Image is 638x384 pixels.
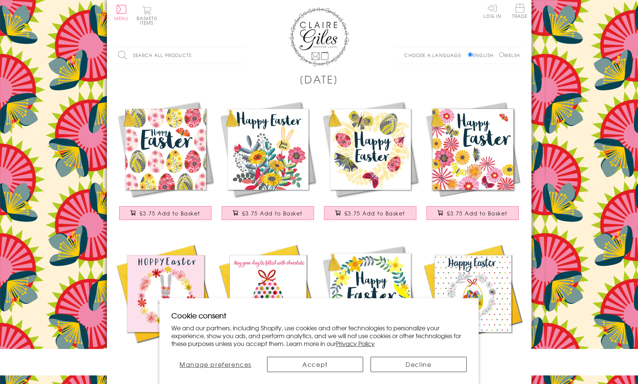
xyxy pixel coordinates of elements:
a: Trade [512,4,528,20]
img: Easter Card, Big Chocolate filled Easter Egg, Embellished with colourful pompoms [217,242,319,345]
span: £3.75 Add to Basket [447,210,508,217]
a: Easter Greeting Card, Butterflies & Eggs, Embellished with a colourful tassel £3.75 Add to Basket [319,98,422,227]
a: Log In [483,4,501,18]
button: Accept [267,357,363,372]
button: £3.75 Add to Basket [426,206,519,220]
span: Manage preferences [180,360,251,369]
img: Easter Card, Daffodil Wreath, Happy Easter, Embellished with a colourful tassel [319,242,422,345]
img: Easter Card, Rows of Eggs, Happy Easter, Embellished with a colourful tassel [114,98,217,201]
button: Manage preferences [171,357,260,372]
img: Easter Card, Tumbling Flowers, Happy Easter, Embellished with a colourful tassel [422,98,524,201]
p: Choose a language: [404,52,466,59]
img: Easter Greeting Card, Butterflies & Eggs, Embellished with a colourful tassel [319,98,422,201]
img: Easter Card, Basket of Eggs, Embellished with colourful pompoms [422,242,524,345]
a: Easter Card, Rows of Eggs, Happy Easter, Embellished with a colourful tassel £3.75 Add to Basket [114,98,217,227]
button: £3.75 Add to Basket [119,206,212,220]
h1: [DATE] [299,72,339,87]
a: Easter Card, Bunny Girl, Hoppy Easter, Embellished with colourful pompoms £3.75 Add to Basket [114,242,217,372]
span: £3.75 Add to Basket [140,210,200,217]
img: Easter Card, Bouquet, Happy Easter, Embellished with a colourful tassel [217,98,319,201]
a: Easter Card, Tumbling Flowers, Happy Easter, Embellished with a colourful tassel £3.75 Add to Basket [422,98,524,227]
span: 0 items [140,15,157,26]
input: Search all products [114,47,245,64]
label: Welsh [499,52,520,59]
button: Decline [371,357,467,372]
span: £3.75 Add to Basket [242,210,303,217]
img: Easter Card, Bunny Girl, Hoppy Easter, Embellished with colourful pompoms [114,242,217,345]
span: Trade [512,4,528,18]
button: £3.75 Add to Basket [324,206,416,220]
img: Claire Giles Greetings Cards [289,7,349,66]
span: £3.75 Add to Basket [345,210,405,217]
span: Menu [114,15,129,22]
label: English [468,52,497,59]
a: Easter Card, Basket of Eggs, Embellished with colourful pompoms £3.75 Add to Basket [422,242,524,372]
input: Welsh [499,52,504,57]
a: Privacy Policy [336,339,375,348]
input: English [468,52,473,57]
input: Search [237,47,245,64]
a: Easter Card, Big Chocolate filled Easter Egg, Embellished with colourful pompoms £3.75 Add to Basket [217,242,319,372]
a: Easter Card, Bouquet, Happy Easter, Embellished with a colourful tassel £3.75 Add to Basket [217,98,319,227]
h2: Cookie consent [171,310,467,321]
button: £3.75 Add to Basket [222,206,314,220]
button: Basket0 items [137,6,157,25]
button: Menu [114,5,129,21]
a: Easter Card, Daffodil Wreath, Happy Easter, Embellished with a colourful tassel £3.75 Add to Basket [319,242,422,372]
p: We and our partners, including Shopify, use cookies and other technologies to personalize your ex... [171,324,467,347]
